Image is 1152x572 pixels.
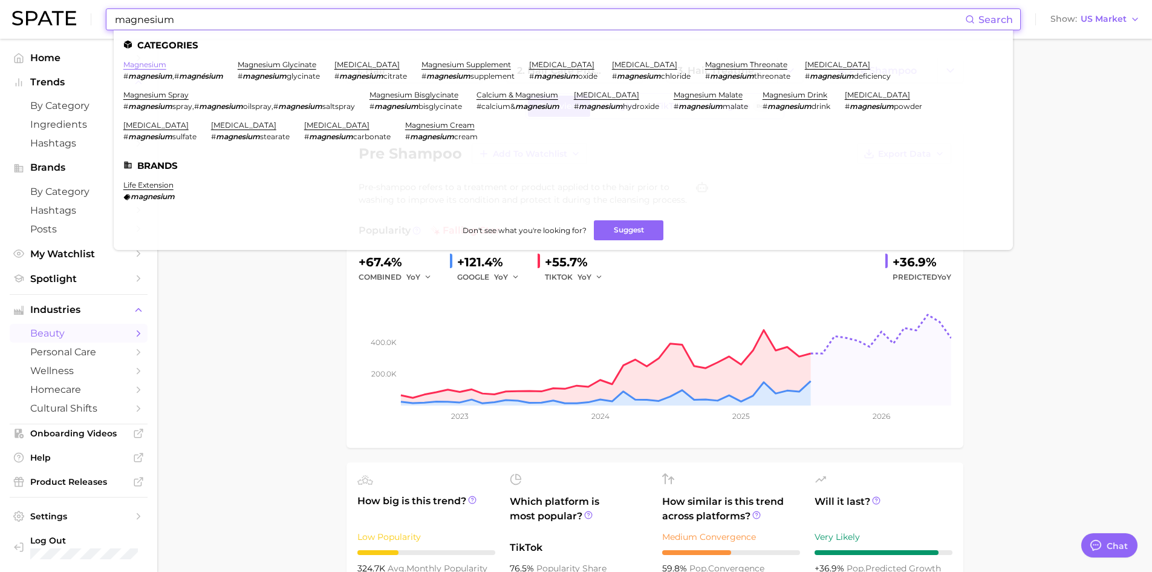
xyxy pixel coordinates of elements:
[10,115,148,134] a: Ingredients
[578,272,591,282] span: YoY
[334,60,400,69] a: [MEDICAL_DATA]
[873,412,890,421] tspan: 2026
[128,132,172,141] em: magnesium
[10,449,148,467] a: Help
[10,73,148,91] button: Trends
[705,71,710,81] span: #
[594,220,663,240] button: Suggest
[322,102,355,111] span: saltspray
[705,60,787,69] a: magnesium threonate
[128,71,172,81] em: magnesium
[304,120,369,130] a: [MEDICAL_DATA]
[815,495,952,524] span: Will it last?
[174,71,179,81] span: #
[854,71,891,81] span: deficiency
[128,102,172,111] em: magnesium
[426,71,470,81] em: magnesium
[30,248,127,260] span: My Watchlist
[369,90,458,99] a: magnesium bisglycinate
[10,220,148,238] a: Posts
[123,120,189,130] a: [MEDICAL_DATA]
[763,102,767,111] span: #
[406,270,432,284] button: YoY
[662,550,800,555] div: 5 / 10
[815,530,952,544] div: Very Likely
[30,223,127,235] span: Posts
[172,102,192,111] span: spray
[339,71,383,81] em: magnesium
[30,162,127,173] span: Brands
[30,452,127,463] span: Help
[309,132,353,141] em: magnesium
[10,399,148,418] a: cultural shifts
[123,90,189,99] a: magnesium spray
[123,132,128,141] span: #
[674,102,679,111] span: #
[123,60,166,69] a: magnesium
[10,380,148,399] a: homecare
[545,270,611,284] div: TIKTOK
[242,71,287,81] em: magnesium
[260,132,290,141] span: stearate
[10,507,148,525] a: Settings
[710,71,754,81] em: magnesium
[194,102,199,111] span: #
[357,530,495,544] div: Low Popularity
[30,346,127,358] span: personal care
[10,361,148,380] a: wellness
[10,159,148,177] button: Brands
[10,48,148,67] a: Home
[30,77,127,88] span: Trends
[845,90,910,99] a: [MEDICAL_DATA]
[30,476,127,487] span: Product Releases
[732,412,750,421] tspan: 2025
[10,96,148,115] a: by Category
[357,494,495,524] span: How big is this trend?
[494,272,508,282] span: YoY
[418,102,462,111] span: bisglycinate
[238,60,316,69] a: magnesium glycinate
[278,102,322,111] em: magnesium
[421,71,426,81] span: #
[199,102,243,111] em: magnesium
[457,270,528,284] div: GOOGLE
[937,272,951,281] span: YoY
[357,550,495,555] div: 3 / 10
[10,245,148,263] a: My Watchlist
[30,119,127,130] span: Ingredients
[754,71,790,81] span: threonate
[287,71,320,81] span: glycinate
[374,102,418,111] em: magnesium
[10,424,148,442] a: Onboarding Videos
[10,531,148,563] a: Log out. Currently logged in with e-mail michelle.ng@mavbeautybrands.com.
[612,60,677,69] a: [MEDICAL_DATA]
[123,40,1003,50] li: Categories
[334,71,339,81] span: #
[359,270,440,284] div: combined
[421,60,511,69] a: magnesium supplement
[1050,16,1077,22] span: Show
[679,102,723,111] em: magnesium
[463,226,587,235] span: Don't see what you're looking for?
[578,71,597,81] span: oxide
[451,412,468,421] tspan: 2023
[617,71,661,81] em: magnesium
[850,102,894,111] em: magnesium
[529,60,594,69] a: [MEDICAL_DATA]
[893,252,951,272] div: +36.9%
[123,102,128,111] span: #
[172,132,197,141] span: sulfate
[12,11,76,25] img: SPATE
[30,403,127,414] span: cultural shifts
[767,102,812,111] em: magnesium
[123,160,1003,171] li: Brands
[123,71,223,81] div: ,
[273,102,278,111] span: #
[30,365,127,376] span: wellness
[30,511,127,522] span: Settings
[211,132,216,141] span: #
[30,384,127,395] span: homecare
[515,102,559,111] em: magnesium
[179,71,223,81] em: magnésium
[662,495,800,524] span: How similar is this trend across platforms?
